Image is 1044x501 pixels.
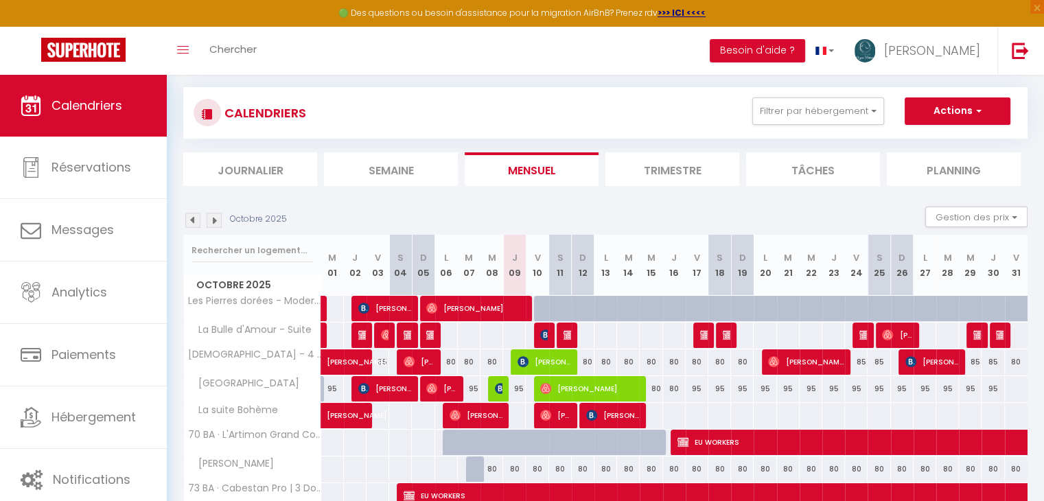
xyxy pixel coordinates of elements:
[982,235,1004,296] th: 30
[51,408,136,426] span: Hébergement
[845,376,868,401] div: 95
[1013,251,1019,264] abbr: V
[640,349,662,375] div: 80
[51,346,116,363] span: Paiements
[686,349,708,375] div: 80
[882,322,912,348] span: [PERSON_NAME]
[777,456,800,482] div: 80
[557,251,564,264] abbr: S
[887,152,1021,186] li: Planning
[404,322,411,348] span: [PERSON_NAME]
[700,322,708,348] span: [PERSON_NAME]
[898,251,905,264] abbr: D
[982,456,1004,482] div: 80
[1005,456,1028,482] div: 80
[41,38,126,62] img: Super Booking
[831,251,837,264] abbr: J
[324,152,458,186] li: Semaine
[784,251,792,264] abbr: M
[754,376,776,401] div: 95
[512,251,518,264] abbr: J
[708,456,731,482] div: 80
[465,152,599,186] li: Mensuel
[51,97,122,114] span: Calendriers
[663,376,686,401] div: 80
[51,159,131,176] span: Réservations
[876,251,882,264] abbr: S
[186,430,323,440] span: 70 BA · L'Artimon Grand Confort - 4 chambres
[731,376,754,401] div: 95
[344,235,367,296] th: 02
[822,376,845,401] div: 95
[321,349,344,375] a: [PERSON_NAME]
[663,349,686,375] div: 80
[663,456,686,482] div: 80
[731,349,754,375] div: 80
[192,238,313,263] input: Rechercher un logement...
[845,456,868,482] div: 80
[914,456,936,482] div: 80
[708,376,731,401] div: 95
[686,376,708,401] div: 95
[327,342,390,368] span: [PERSON_NAME]
[777,235,800,296] th: 21
[982,349,1004,375] div: 85
[845,235,868,296] th: 24
[944,251,952,264] abbr: M
[503,456,526,482] div: 80
[708,235,731,296] th: 18
[800,456,822,482] div: 80
[435,235,458,296] th: 06
[426,375,456,401] span: [PERSON_NAME]
[221,97,306,128] h3: CALENDRIERS
[458,349,480,375] div: 80
[731,456,754,482] div: 80
[51,221,114,238] span: Messages
[1012,42,1029,59] img: logout
[458,376,480,401] div: 95
[572,349,594,375] div: 80
[444,251,448,264] abbr: L
[540,322,548,348] span: [PERSON_NAME]
[658,7,706,19] a: >>> ICI <<<<
[358,375,411,401] span: [PERSON_NAME]
[540,375,638,401] span: [PERSON_NAME]
[327,395,390,421] span: [PERSON_NAME]
[186,349,323,360] span: [DEMOGRAPHIC_DATA] - 4 personnes
[480,235,503,296] th: 08
[503,235,526,296] th: 09
[209,42,257,56] span: Chercher
[800,235,822,296] th: 22
[367,235,389,296] th: 03
[488,251,496,264] abbr: M
[996,322,1004,348] span: [PERSON_NAME]
[420,251,427,264] abbr: D
[594,349,617,375] div: 80
[891,376,914,401] div: 95
[800,376,822,401] div: 95
[617,456,640,482] div: 80
[959,456,982,482] div: 80
[822,235,845,296] th: 23
[923,251,927,264] abbr: L
[594,456,617,482] div: 80
[503,376,526,401] div: 95
[1005,349,1028,375] div: 80
[186,456,277,471] span: [PERSON_NAME]
[731,235,754,296] th: 19
[186,323,315,338] span: La Bulle d'Amour - Suite
[768,349,844,375] span: [PERSON_NAME]
[884,42,980,59] span: [PERSON_NAME]
[671,251,677,264] abbr: J
[183,152,317,186] li: Journalier
[959,235,982,296] th: 29
[723,322,730,348] span: [PERSON_NAME]
[777,376,800,401] div: 95
[822,456,845,482] div: 80
[480,349,503,375] div: 80
[564,322,571,348] span: [PERSON_NAME]
[526,456,548,482] div: 80
[853,251,859,264] abbr: V
[694,251,700,264] abbr: V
